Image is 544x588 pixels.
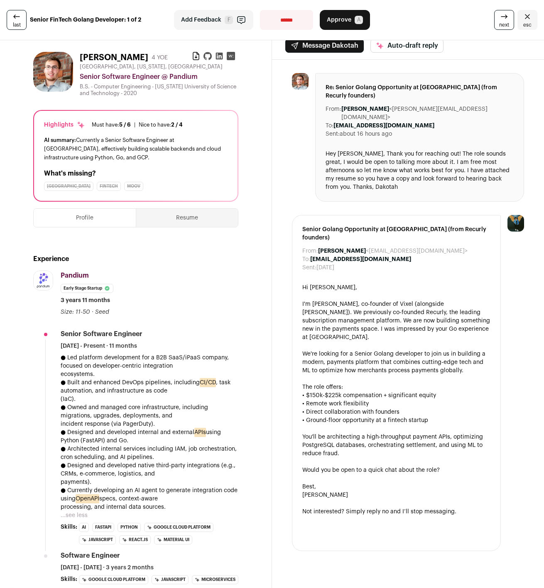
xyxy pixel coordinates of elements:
[326,122,333,130] dt: To:
[80,63,223,70] span: [GEOGRAPHIC_DATA], [US_STATE], [GEOGRAPHIC_DATA]
[326,150,514,191] div: Hey [PERSON_NAME], Thank you for reaching out! The role sounds great, I would be open to talking ...
[355,16,363,24] span: A
[61,551,120,560] div: Software Engineer
[79,575,148,584] li: Google Cloud Platform
[316,264,334,272] dd: [DATE]
[302,466,490,474] div: Would you be open to a quick chat about the role?
[61,523,77,531] span: Skills:
[174,10,253,30] button: Add Feedback F
[61,272,89,279] span: Pandium
[79,535,116,544] li: JavaScript
[507,215,524,232] img: 12031951-medium_jpg
[80,72,238,82] div: Senior Software Engineer @ Pandium
[61,284,113,293] li: Early Stage Startup
[144,523,213,532] li: Google Cloud Platform
[34,209,136,227] button: Profile
[61,486,238,511] p: ● Currently developing an AI agent to generate integration code using specs, context-aware proces...
[320,10,370,30] button: Approve A
[44,137,76,143] span: AI summary:
[494,10,514,30] a: next
[61,378,238,403] p: ● Built and enhanced DevOps pipelines, including , task automation, and infrastructure as code (I...
[152,575,189,584] li: JavaScript
[7,10,27,30] a: last
[61,403,238,428] p: ● Owned and managed core infrastructure, including migrations, upgrades, deployments, and inciden...
[302,264,316,272] dt: Sent:
[79,523,89,532] li: AI
[327,16,351,24] span: Approve
[92,122,183,128] ul: |
[92,308,93,316] span: ·
[80,52,148,63] h1: [PERSON_NAME]
[292,73,309,90] img: f71e06fd659a38100e36948e4eec1c5c5a8286f5d173efd26a0921f285d4f1dd.jpg
[61,309,90,315] span: Size: 11-50
[192,575,238,584] li: Microservices
[302,350,490,375] div: We're looking for a Senior Golang developer to join us in building a modern, payments platform th...
[225,16,233,24] span: F
[92,122,131,128] div: Must have:
[181,16,221,24] span: Add Feedback
[44,136,228,162] div: Currently a Senior Software Engineer at [GEOGRAPHIC_DATA], effectively building scalable backends...
[61,461,238,486] p: ● Designed and developed native third-party integrations (e.g., CRMs, e-commerce, logistics, and ...
[517,10,537,30] a: Close
[61,428,238,445] p: ● Designed and developed internal and external using Python (FastAPI) and Go.
[341,106,389,112] b: [PERSON_NAME]
[302,300,490,342] div: I'm [PERSON_NAME], co-founder of Vixel (alongside [PERSON_NAME]). We previously co-founded Recurl...
[61,296,110,305] span: 3 years 11 months
[118,523,141,532] li: Python
[302,408,490,416] div: • Direct collaboration with founders
[95,309,109,315] span: Seed
[124,182,143,191] div: Moov
[61,329,142,339] div: Senior Software Engineer
[119,535,151,544] li: React.js
[171,122,183,127] span: 2 / 4
[370,39,444,53] button: Auto-draft reply
[61,445,238,461] p: ● Architected internal services including IAM, job orchestration, cron scheduling, and AI pipelines.
[61,575,77,583] span: Skills:
[302,283,490,292] div: Hi [PERSON_NAME],
[139,122,183,128] div: Nice to have:
[136,209,238,227] button: Resume
[119,122,131,127] span: 5 / 6
[33,254,238,264] h2: Experience
[310,256,411,262] b: [EMAIL_ADDRESS][DOMAIN_NAME]
[318,248,366,254] b: [PERSON_NAME]
[333,123,434,129] b: [EMAIL_ADDRESS][DOMAIN_NAME]
[34,271,53,290] img: 3d5a868882427b093de9041bd1d57f3bb1a4dc44de2ee14966dc6bd1b44bea6f.jpg
[326,130,340,138] dt: Sent:
[302,433,490,458] div: You'll be architecting a high-throughput payment APIs, optimizing PostgreSQL databases, orchestra...
[61,354,238,378] p: ● Led platform development for a B2B SaaS/iPaaS company, focused on developer-centric integration...
[302,391,490,400] div: • $150k-$225k compensation + significant equity
[30,16,141,24] strong: Senior FinTech Golang Developer: 1 of 2
[302,247,318,255] dt: From:
[33,52,73,92] img: f71e06fd659a38100e36948e4eec1c5c5a8286f5d173efd26a0921f285d4f1dd.jpg
[302,483,490,491] div: Best,
[200,378,216,387] mark: CI/CD
[61,564,154,572] span: [DATE] - [DATE] · 3 years 2 months
[341,105,514,122] dd: <[PERSON_NAME][EMAIL_ADDRESS][DOMAIN_NAME]>
[80,83,238,97] div: B.S. - Computer Engineering - [US_STATE] University of Science and Technology - 2020
[302,416,490,425] div: • Ground-floor opportunity at a fintech startup
[302,383,490,391] div: The role offers:
[340,130,392,138] dd: about 16 hours ago
[152,54,168,62] div: 4 YOE
[326,83,514,100] span: Re: Senior Golang Opportunity at [GEOGRAPHIC_DATA] (from Recurly founders)
[302,491,490,499] div: [PERSON_NAME]
[302,255,310,264] dt: To:
[97,182,121,191] div: Fintech
[318,247,468,255] dd: <[EMAIL_ADDRESS][DOMAIN_NAME]>
[44,168,228,178] h2: What's missing?
[194,428,206,437] mark: APIs
[76,494,99,503] mark: OpenAPI
[302,507,490,516] div: Not interested? Simply reply no and I’ll stop messaging.
[302,225,490,242] span: Senior Golang Opportunity at [GEOGRAPHIC_DATA] (from Recurly founders)
[326,105,341,122] dt: From:
[44,121,85,129] div: Highlights
[154,535,192,544] li: Material UI
[92,523,114,532] li: FastAPI
[302,400,490,408] div: • Remote work flexibility
[44,182,93,191] div: [GEOGRAPHIC_DATA]
[285,39,364,53] button: Message Dakotah
[499,22,509,28] span: next
[523,22,532,28] span: esc
[61,342,137,350] span: [DATE] - Present · 11 months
